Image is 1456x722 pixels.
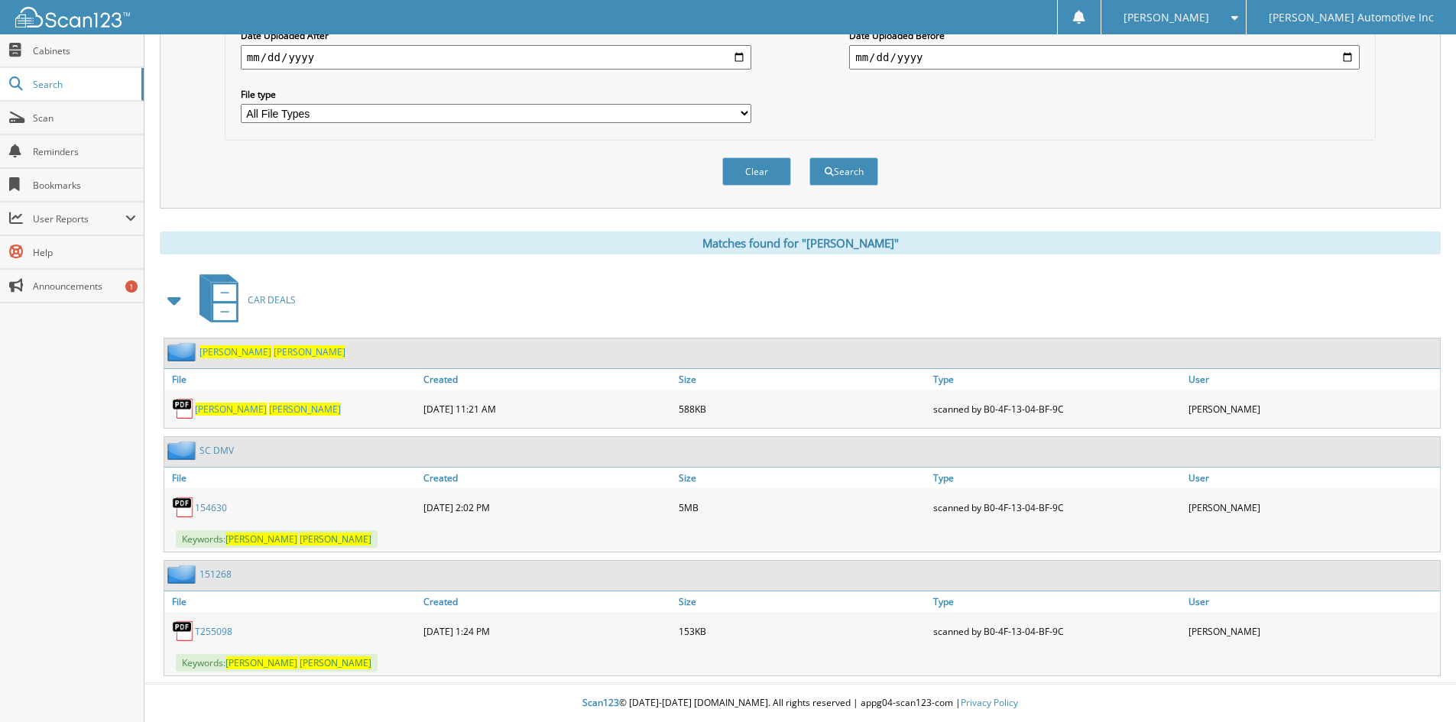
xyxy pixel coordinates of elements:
[1269,13,1434,22] span: [PERSON_NAME] Automotive Inc
[582,696,619,709] span: Scan123
[172,397,195,420] img: PDF.png
[195,403,341,416] a: [PERSON_NAME] [PERSON_NAME]
[675,393,930,424] div: 588KB
[195,403,267,416] span: [PERSON_NAME]
[160,231,1441,254] div: Matches found for "[PERSON_NAME]"
[164,591,420,612] a: File
[929,468,1185,488] a: Type
[420,492,675,523] div: [DATE] 2:02 PM
[929,591,1185,612] a: Type
[167,441,199,460] img: folder2.png
[225,656,297,669] span: [PERSON_NAME]
[1185,468,1440,488] a: User
[190,270,296,330] a: CAR DEALS
[167,565,199,584] img: folder2.png
[300,656,371,669] span: [PERSON_NAME]
[420,468,675,488] a: Created
[199,568,232,581] a: 151268
[849,45,1360,70] input: end
[164,468,420,488] a: File
[300,533,371,546] span: [PERSON_NAME]
[1185,393,1440,424] div: [PERSON_NAME]
[961,696,1018,709] a: Privacy Policy
[675,616,930,646] div: 153KB
[176,530,378,548] span: Keywords:
[195,501,227,514] a: 154630
[172,620,195,643] img: PDF.png
[929,492,1185,523] div: scanned by B0-4F-13-04-BF-9C
[1185,591,1440,612] a: User
[167,342,199,361] img: folder2.png
[248,293,296,306] span: CAR DEALS
[929,616,1185,646] div: scanned by B0-4F-13-04-BF-9C
[144,685,1456,722] div: © [DATE]-[DATE] [DOMAIN_NAME]. All rights reserved | appg04-scan123-com |
[420,616,675,646] div: [DATE] 1:24 PM
[176,654,378,672] span: Keywords:
[269,403,341,416] span: [PERSON_NAME]
[1185,492,1440,523] div: [PERSON_NAME]
[241,45,751,70] input: start
[241,29,751,42] label: Date Uploaded After
[274,345,345,358] span: [PERSON_NAME]
[929,393,1185,424] div: scanned by B0-4F-13-04-BF-9C
[195,625,232,638] a: T255098
[33,112,136,125] span: Scan
[420,393,675,424] div: [DATE] 11:21 AM
[675,591,930,612] a: Size
[33,246,136,259] span: Help
[929,369,1185,390] a: Type
[241,88,751,101] label: File type
[172,496,195,519] img: PDF.png
[33,179,136,192] span: Bookmarks
[33,280,136,293] span: Announcements
[809,157,878,186] button: Search
[849,29,1360,42] label: Date Uploaded Before
[33,212,125,225] span: User Reports
[33,145,136,158] span: Reminders
[675,468,930,488] a: Size
[722,157,791,186] button: Clear
[420,369,675,390] a: Created
[675,369,930,390] a: Size
[1124,13,1209,22] span: [PERSON_NAME]
[164,369,420,390] a: File
[1185,369,1440,390] a: User
[420,591,675,612] a: Created
[125,280,138,293] div: 1
[33,78,134,91] span: Search
[1185,616,1440,646] div: [PERSON_NAME]
[199,345,345,358] a: [PERSON_NAME] [PERSON_NAME]
[33,44,136,57] span: Cabinets
[199,444,234,457] a: SC DMV
[199,345,271,358] span: [PERSON_NAME]
[225,533,297,546] span: [PERSON_NAME]
[675,492,930,523] div: 5MB
[15,7,130,28] img: scan123-logo-white.svg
